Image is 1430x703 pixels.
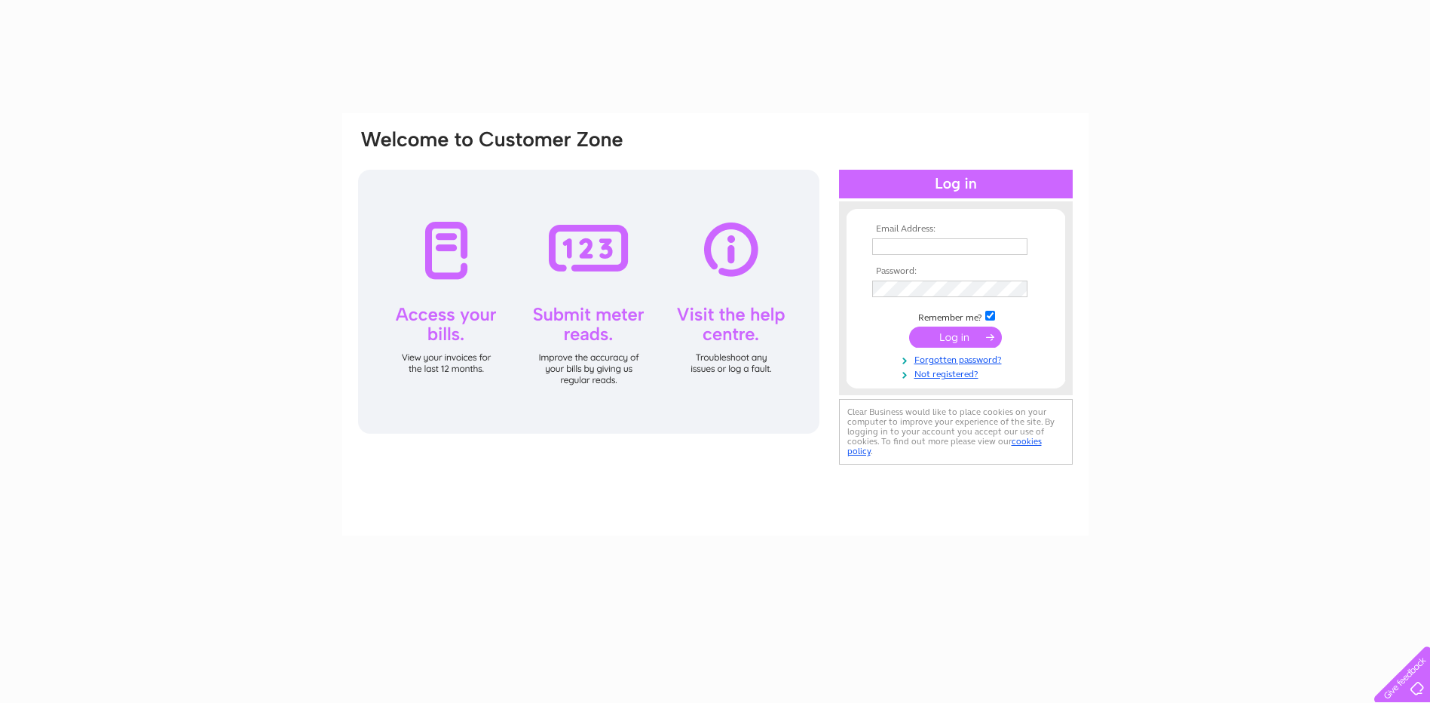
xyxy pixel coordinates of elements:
[868,266,1043,277] th: Password:
[868,224,1043,235] th: Email Address:
[847,436,1042,456] a: cookies policy
[872,366,1043,380] a: Not registered?
[909,327,1002,348] input: Submit
[868,309,1043,324] td: Remember me?
[872,351,1043,366] a: Forgotten password?
[839,399,1073,465] div: Clear Business would like to place cookies on your computer to improve your experience of the sit...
